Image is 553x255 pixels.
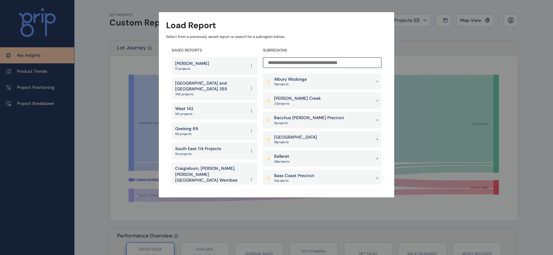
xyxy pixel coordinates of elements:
[175,80,246,92] p: [GEOGRAPHIC_DATA] and [GEOGRAPHIC_DATA] 355
[166,19,216,31] h3: Load Report
[175,166,246,189] p: Craigieburn, [PERSON_NAME], [PERSON_NAME][GEOGRAPHIC_DATA] Werribee Review
[274,153,290,159] p: Ballarat
[175,92,246,96] p: 355 projects
[274,82,307,86] p: 15 project s
[175,67,209,71] p: 17 projects
[175,146,221,152] p: South East 114 Projects
[274,159,290,164] p: 48 project s
[274,115,344,121] p: Bacchus [PERSON_NAME] Precinct
[175,61,209,67] p: [PERSON_NAME]
[274,179,314,183] p: 13 project s
[274,76,307,82] p: Albury Wodonga
[175,152,221,156] p: 114 projects
[175,112,193,116] p: 142 projects
[274,96,321,102] p: [PERSON_NAME] Creek
[175,106,193,112] p: West 142
[274,134,317,140] p: [GEOGRAPHIC_DATA]
[175,132,198,136] p: 69 projects
[274,173,314,179] p: Bass Coast Precinct
[263,48,381,53] h4: SUBREGIONS
[274,140,317,144] p: 18 project s
[172,48,257,53] h4: SAVED REPORTS
[274,121,344,125] p: 5 project s
[175,126,198,132] p: Geelong 69
[274,102,321,106] p: 27 project s
[166,34,387,39] p: Select from a previously saved report or search for a subregion below...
